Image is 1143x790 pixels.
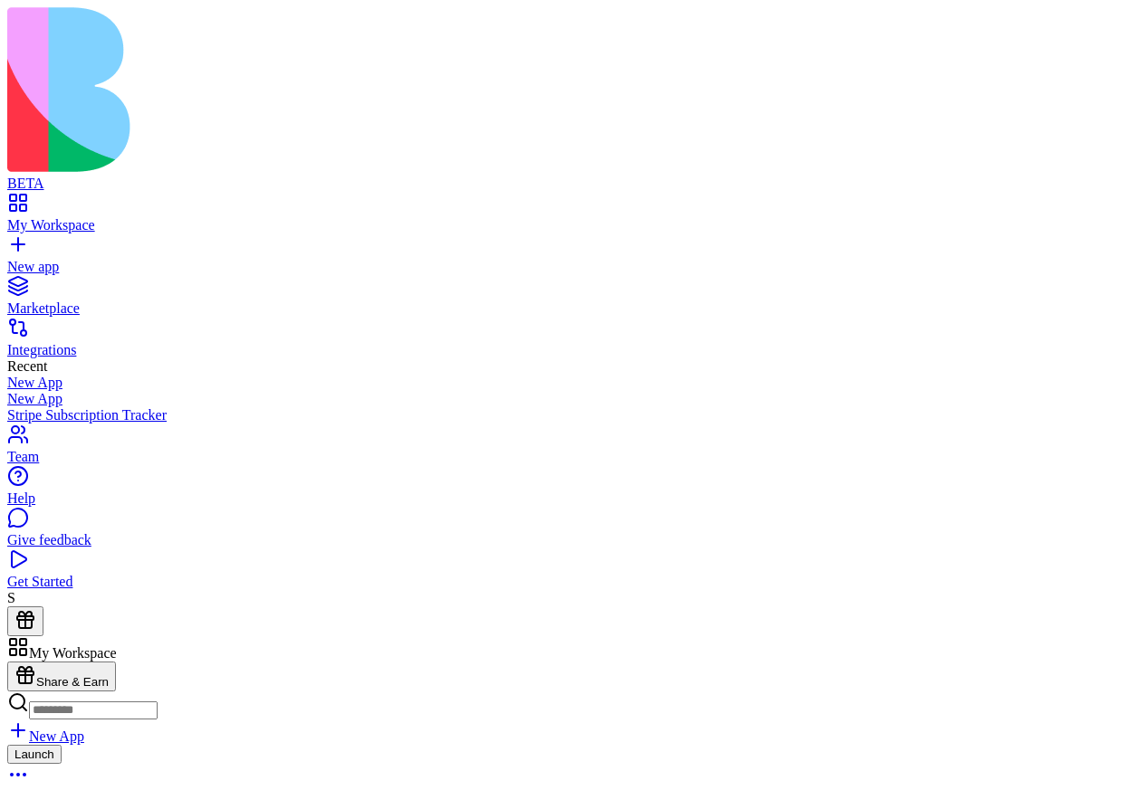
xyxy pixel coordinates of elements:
a: New App [7,375,1136,391]
a: Team [7,433,1136,465]
a: Give feedback [7,516,1136,548]
div: Team [7,449,1136,465]
a: Integrations [7,326,1136,358]
div: Help [7,490,1136,507]
button: Launch [7,745,62,764]
span: My Workspace [29,645,117,661]
a: My Workspace [7,201,1136,233]
span: S [7,590,15,605]
div: Marketplace [7,300,1136,317]
a: Get Started [7,557,1136,590]
a: New app [7,243,1136,275]
a: Help [7,474,1136,507]
a: New App [7,728,84,744]
div: Integrations [7,342,1136,358]
a: BETA [7,159,1136,192]
a: Stripe Subscription Tracker [7,407,1136,424]
div: BETA [7,176,1136,192]
span: Recent [7,358,47,374]
div: New app [7,259,1136,275]
img: logo [7,7,735,172]
a: New App [7,391,1136,407]
button: Share & Earn [7,662,116,691]
span: Share & Earn [36,675,109,689]
div: Get Started [7,574,1136,590]
div: My Workspace [7,217,1136,233]
a: Marketplace [7,284,1136,317]
div: Give feedback [7,532,1136,548]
